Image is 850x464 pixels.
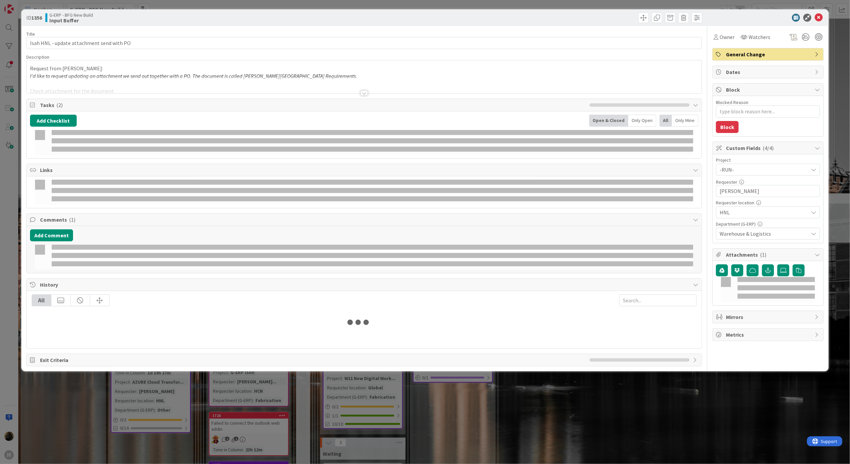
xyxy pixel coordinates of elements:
span: Support [14,1,30,9]
span: ( 2 ) [56,102,63,108]
button: Add Checklist [30,115,77,127]
label: Blocked Reason [716,99,748,105]
div: All [660,115,672,127]
p: Request from [PERSON_NAME]: [30,65,699,72]
span: Metrics [726,331,811,339]
em: I'd like to request updating an attachment we send out together with a PO. The document is called... [30,73,357,79]
div: Open & Closed [589,115,628,127]
span: Description [26,54,49,60]
input: Search... [619,294,697,306]
span: Dates [726,68,811,76]
button: Add Comment [30,229,73,241]
label: Requester [716,179,737,185]
span: Exit Criteria [40,356,587,364]
span: Mirrors [726,313,811,321]
div: Only Mine [672,115,698,127]
span: Custom Fields [726,144,811,152]
span: -RUN- [720,165,805,174]
span: ID [26,14,42,22]
span: Tasks [40,101,587,109]
div: Requester location [716,200,820,205]
input: type card name here... [26,37,702,49]
span: Owner [720,33,735,41]
div: Only Open [628,115,656,127]
span: ( 1 ) [760,251,766,258]
span: G-ERP - BFG New Build [49,12,93,18]
b: Input Buffer [49,18,93,23]
span: Links [40,166,690,174]
span: Watchers [749,33,770,41]
button: Block [716,121,739,133]
span: History [40,281,690,289]
label: Title [26,31,35,37]
span: Warehouse & Logistics [720,230,808,238]
div: Department (G-ERP) [716,222,820,226]
span: HNL [720,208,805,217]
div: Project [716,158,820,162]
span: ( 1 ) [69,216,75,223]
span: Comments [40,216,690,224]
span: General Change [726,50,811,58]
span: Attachments [726,251,811,259]
span: ( 4/4 ) [763,145,774,151]
span: Block [726,86,811,94]
div: All [32,295,51,306]
b: 1356 [31,14,42,21]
